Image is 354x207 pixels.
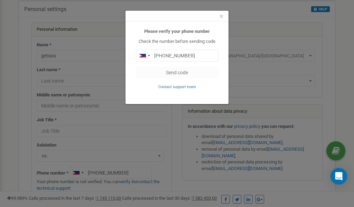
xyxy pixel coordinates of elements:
[136,38,218,45] p: Check the number before sending code
[330,168,347,185] div: Open Intercom Messenger
[220,13,223,20] button: Close
[158,84,196,89] a: Contact support team
[220,12,223,20] span: ×
[136,67,218,78] button: Send code
[136,50,152,61] div: Telephone country code
[158,85,196,89] small: Contact support team
[144,29,210,34] b: Please verify your phone number
[136,50,218,62] input: 0905 123 4567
